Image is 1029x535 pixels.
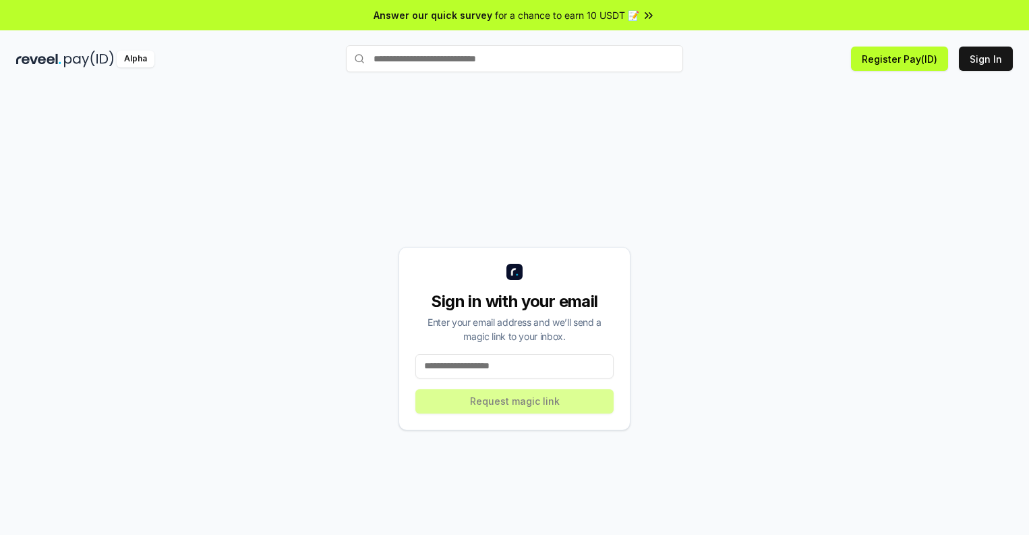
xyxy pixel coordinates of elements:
span: Answer our quick survey [374,8,492,22]
button: Sign In [959,47,1013,71]
div: Enter your email address and we’ll send a magic link to your inbox. [415,315,614,343]
img: logo_small [506,264,523,280]
div: Sign in with your email [415,291,614,312]
img: reveel_dark [16,51,61,67]
button: Register Pay(ID) [851,47,948,71]
div: Alpha [117,51,154,67]
img: pay_id [64,51,114,67]
span: for a chance to earn 10 USDT 📝 [495,8,639,22]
